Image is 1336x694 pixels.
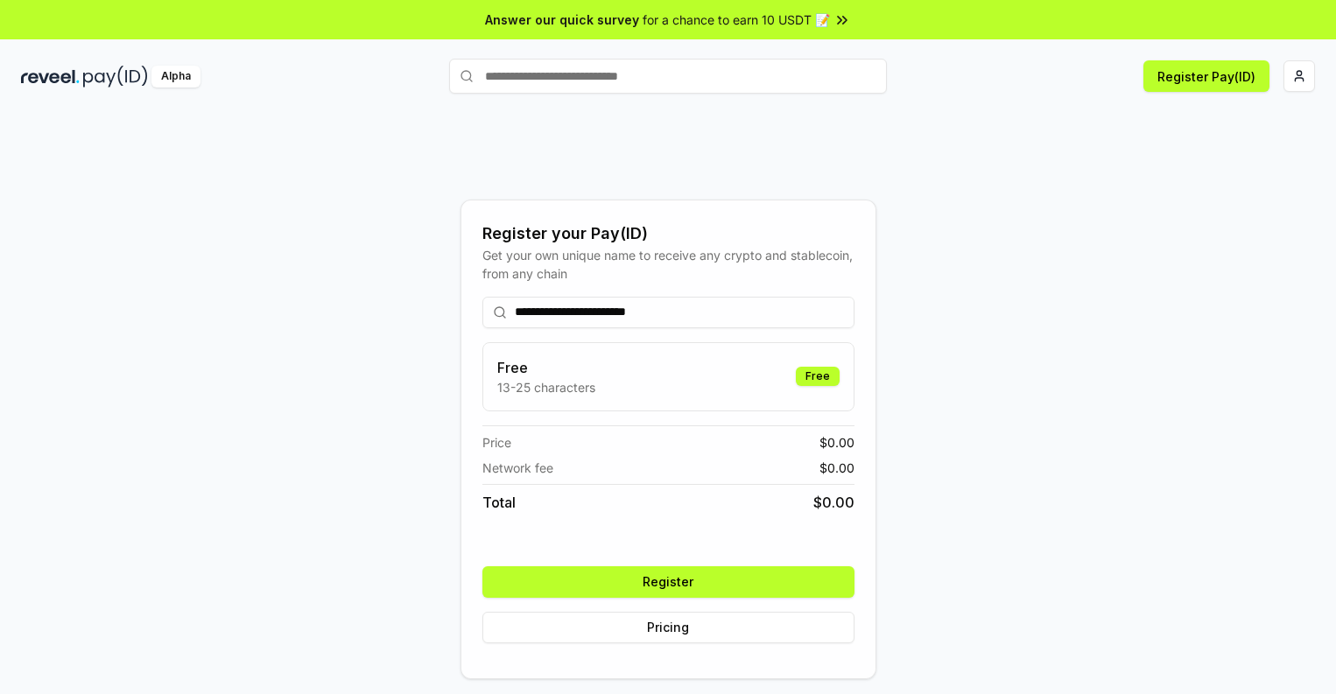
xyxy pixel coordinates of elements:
[482,612,854,643] button: Pricing
[497,357,595,378] h3: Free
[819,459,854,477] span: $ 0.00
[482,492,516,513] span: Total
[819,433,854,452] span: $ 0.00
[21,66,80,88] img: reveel_dark
[83,66,148,88] img: pay_id
[796,367,840,386] div: Free
[482,221,854,246] div: Register your Pay(ID)
[643,11,830,29] span: for a chance to earn 10 USDT 📝
[482,566,854,598] button: Register
[482,433,511,452] span: Price
[1143,60,1269,92] button: Register Pay(ID)
[497,378,595,396] p: 13-25 characters
[482,246,854,283] div: Get your own unique name to receive any crypto and stablecoin, from any chain
[813,492,854,513] span: $ 0.00
[482,459,553,477] span: Network fee
[485,11,639,29] span: Answer our quick survey
[151,66,200,88] div: Alpha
